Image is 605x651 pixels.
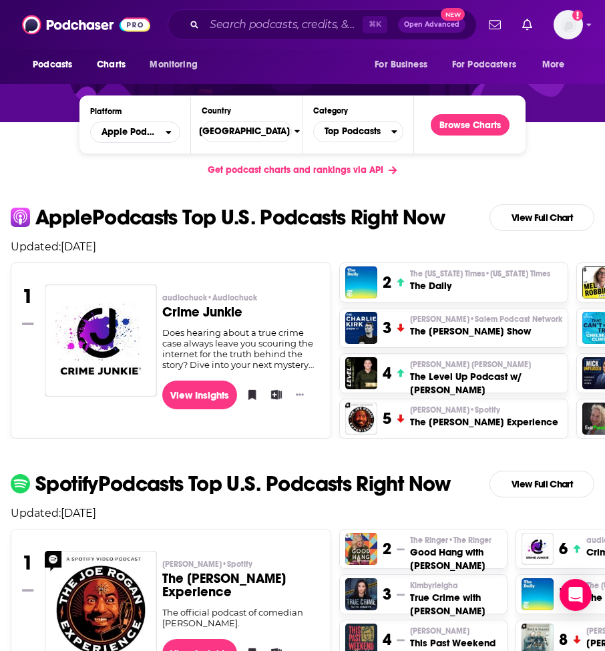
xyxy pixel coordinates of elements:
[410,580,458,591] span: Kimbyrleigha
[162,559,252,570] span: [PERSON_NAME]
[410,535,501,572] a: The Ringer•The RingerGood Hang with [PERSON_NAME]
[290,388,309,401] button: Show More Button
[522,578,554,610] img: The Daily
[197,154,407,186] a: Get podcast charts and rankings via API
[35,207,445,228] p: Apple Podcasts Top U.S. Podcasts Right Now
[404,21,459,28] span: Open Advanced
[22,551,33,575] h3: 1
[469,314,562,324] span: • Salem Podcast Network
[204,14,363,35] input: Search podcasts, credits, & more...
[383,363,391,383] h3: 4
[168,9,477,40] div: Search podcasts, credits, & more...
[485,269,550,278] span: • [US_STATE] Times
[572,10,583,21] svg: Add a profile image
[410,535,501,546] p: The Ringer • The Ringer
[398,17,465,33] button: Open AdvancedNew
[517,13,538,36] a: Show notifications dropdown
[559,584,568,604] h3: 7
[383,539,391,559] h3: 2
[88,52,134,77] a: Charts
[33,55,72,74] span: Podcasts
[365,52,444,77] button: open menu
[469,405,500,415] span: • Spotify
[345,357,377,389] a: The Level Up Podcast w/ Paul Alex
[383,409,391,429] h3: 5
[266,385,280,405] button: Add to List
[410,314,562,324] span: [PERSON_NAME]
[410,359,531,370] span: [PERSON_NAME] [PERSON_NAME]
[410,359,562,370] p: Paul Alex Espinoza
[202,121,292,142] button: Countries
[410,314,562,338] a: [PERSON_NAME]•Salem Podcast NetworkThe [PERSON_NAME] Show
[242,385,256,405] button: Bookmark Podcast
[345,533,377,565] img: Good Hang with Amy Poehler
[410,626,501,636] p: Theo Von
[483,13,506,36] a: Show notifications dropdown
[554,10,583,39] img: User Profile
[11,208,30,227] img: apple Icon
[533,52,582,77] button: open menu
[410,405,558,415] p: Joe Rogan • Spotify
[410,279,550,292] h3: The Daily
[22,284,33,308] h3: 1
[188,120,294,143] span: [GEOGRAPHIC_DATA]
[489,204,594,231] a: View Full Chart
[410,268,550,279] p: The New York Times • New York Times
[410,535,491,546] span: The Ringer
[410,370,562,397] h3: The Level Up Podcast w/ [PERSON_NAME]
[314,120,391,143] span: Top Podcasts
[162,327,321,370] div: Does hearing about a true crime case always leave you scouring the internet for the truth behind ...
[383,630,391,650] h3: 4
[90,122,180,143] button: open menu
[162,292,321,327] a: audiochuck•AudiochuckCrime Junkie
[410,546,501,572] h3: Good Hang with [PERSON_NAME]
[11,474,30,493] img: spotify Icon
[345,578,377,610] img: True Crime with Kimbyr
[45,284,157,397] img: Crime Junkie
[45,284,157,396] a: Crime Junkie
[345,266,377,298] img: The Daily
[22,12,150,37] a: Podchaser - Follow, Share and Rate Podcasts
[410,324,562,338] h3: The [PERSON_NAME] Show
[410,405,558,429] a: [PERSON_NAME]•SpotifyThe [PERSON_NAME] Experience
[410,591,501,618] h3: True Crime with [PERSON_NAME]
[443,52,536,77] button: open menu
[345,312,377,344] img: The Charlie Kirk Show
[452,55,516,74] span: For Podcasters
[140,52,214,77] button: open menu
[441,8,465,21] span: New
[410,580,501,618] a: KimbyrleighaTrue Crime with [PERSON_NAME]
[522,533,554,565] img: Crime Junkie
[559,630,568,650] h3: 8
[560,579,592,611] div: Open Intercom Messenger
[162,559,321,570] p: Joe Rogan • Spotify
[410,415,558,429] h3: The [PERSON_NAME] Experience
[345,403,377,435] img: The Joe Rogan Experience
[410,359,562,397] a: [PERSON_NAME] [PERSON_NAME]The Level Up Podcast w/ [PERSON_NAME]
[222,560,252,569] span: • Spotify
[23,52,89,77] button: open menu
[410,268,550,279] span: The [US_STATE] Times
[162,292,257,303] span: audiochuck
[150,55,197,74] span: Monitoring
[554,10,583,39] span: Logged in as Society22
[363,16,387,33] span: ⌘ K
[102,128,158,137] span: Apple Podcasts
[410,580,501,591] p: Kimbyrleigha
[410,405,500,415] span: [PERSON_NAME]
[410,268,550,292] a: The [US_STATE] Times•[US_STATE] TimesThe Daily
[410,626,469,636] span: [PERSON_NAME]
[383,584,391,604] h3: 3
[162,559,321,607] a: [PERSON_NAME]•SpotifyThe [PERSON_NAME] Experience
